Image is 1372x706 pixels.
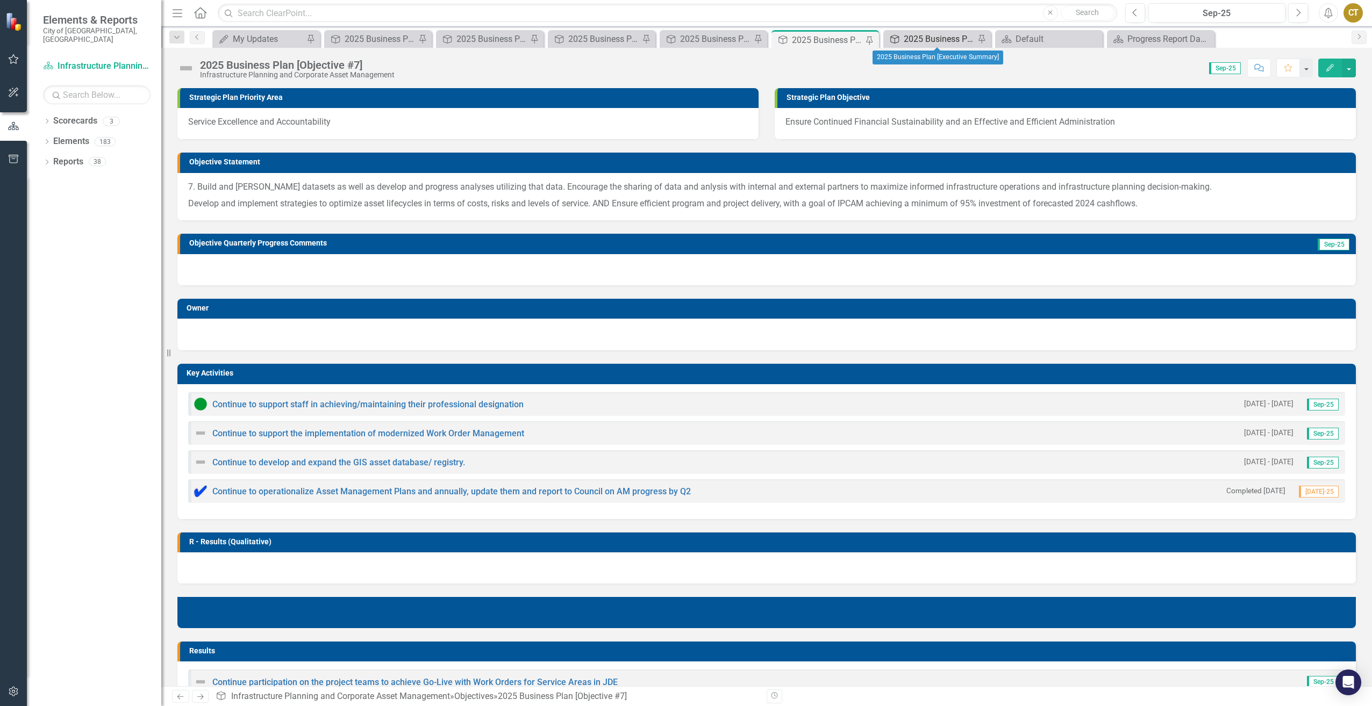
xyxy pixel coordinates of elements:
a: Default [998,32,1100,46]
div: Open Intercom Messenger [1335,669,1361,695]
small: [DATE] - [DATE] [1244,399,1294,409]
span: Elements & Reports [43,13,151,26]
button: Search [1061,5,1114,20]
a: Infrastructure Planning and Corporate Asset Management [43,60,151,73]
span: Sep-25 [1307,399,1339,410]
div: My Updates [233,32,304,46]
a: 2025 Business Plan [Objective #3] [551,32,639,46]
img: Proceeding as Anticipated [194,398,207,410]
div: 2025 Business Plan [Objective #7] [792,33,863,47]
h3: Objective Statement [189,158,1350,166]
img: Not Defined [194,427,207,440]
button: Sep-25 [1148,3,1285,23]
a: My Updates [215,32,304,46]
input: Search Below... [43,85,151,104]
div: 2025 Business Plan [Objective #7] [498,691,627,701]
a: Progress Report Dashboard [1110,32,1212,46]
img: Not Defined [177,60,195,77]
a: 2025 Business Plan [Objective #1] [327,32,416,46]
span: Ensure Continued Financial Sustainability and an Effective and Efficient Administration [785,117,1115,127]
small: [DATE] - [DATE] [1244,457,1294,467]
a: 2025 Business Plan [Objective #4] [662,32,751,46]
span: Sep-25 [1307,457,1339,469]
small: Completed [DATE] [1226,486,1285,496]
div: » » [216,690,759,703]
div: 2025 Business Plan [Objective #3] [568,32,639,46]
small: [DATE] - [DATE] [1244,428,1294,438]
div: 3 [103,117,120,126]
div: 38 [89,157,106,167]
span: Sep-25 [1318,239,1349,250]
img: Complete [194,485,207,498]
a: Elements [53,135,89,148]
img: Not Defined [194,675,207,688]
span: [DATE]-25 [1299,486,1339,498]
a: Continue to support staff in achieving/maintaining their professional designation [212,399,524,409]
div: 2025 Business Plan [Objective #1] [345,32,416,46]
span: Search [1076,8,1099,17]
a: 2025 Business Plan [Executive Summary] [886,32,975,46]
h3: Results [189,647,1350,655]
div: Progress Report Dashboard [1127,32,1212,46]
a: Continue to support the implementation of modernized Work Order Management [212,428,524,438]
img: ClearPoint Strategy [5,12,24,31]
span: Service Excellence and Accountability [188,117,331,127]
a: Infrastructure Planning and Corporate Asset Management [231,691,450,701]
h3: Strategic Plan Objective [787,93,1350,102]
div: Default [1016,32,1100,46]
small: City of [GEOGRAPHIC_DATA], [GEOGRAPHIC_DATA] [43,26,151,44]
span: Sep-25 [1209,62,1241,74]
a: Reports [53,156,83,168]
a: Scorecards [53,115,97,127]
h3: Key Activities [187,369,1350,377]
h3: Strategic Plan Priority Area [189,93,753,102]
div: 2025 Business Plan [Executive Summary] [904,32,975,46]
h3: Objective Quarterly Progress Comments [189,239,1127,247]
button: CT [1344,3,1363,23]
h3: R - Results (Qualitative) [189,538,1350,546]
p: Develop and implement strategies to optimize asset lifecycles in terms of costs, risks and levels... [188,196,1345,210]
a: 2025 Business Plan [Objective #2] [439,32,527,46]
div: Infrastructure Planning and Corporate Asset Management [200,71,395,79]
a: Continue to develop and expand the GIS asset database/ registry. [212,457,465,467]
div: 183 [95,137,116,146]
div: 2025 Business Plan [Objective #7] [200,59,395,71]
p: 7. Build and [PERSON_NAME] datasets as well as develop and progress analyses utilizing that data.... [188,181,1345,196]
div: 2025 Business Plan [Objective #4] [680,32,751,46]
h3: Owner [187,304,1350,312]
img: Not Defined [194,456,207,469]
a: Continue participation on the project teams to achieve Go-Live with Work Orders for Service Areas... [212,677,618,687]
span: Sep-25 [1307,428,1339,440]
div: 2025 Business Plan [Executive Summary] [873,51,1003,64]
a: Continue to operationalize Asset Management Plans and annually, update them and report to Council... [212,486,691,496]
span: Sep-25 [1307,676,1339,688]
input: Search ClearPoint... [218,4,1117,23]
a: Objectives [454,691,494,701]
div: 2025 Business Plan [Objective #2] [456,32,527,46]
div: Sep-25 [1152,7,1282,20]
